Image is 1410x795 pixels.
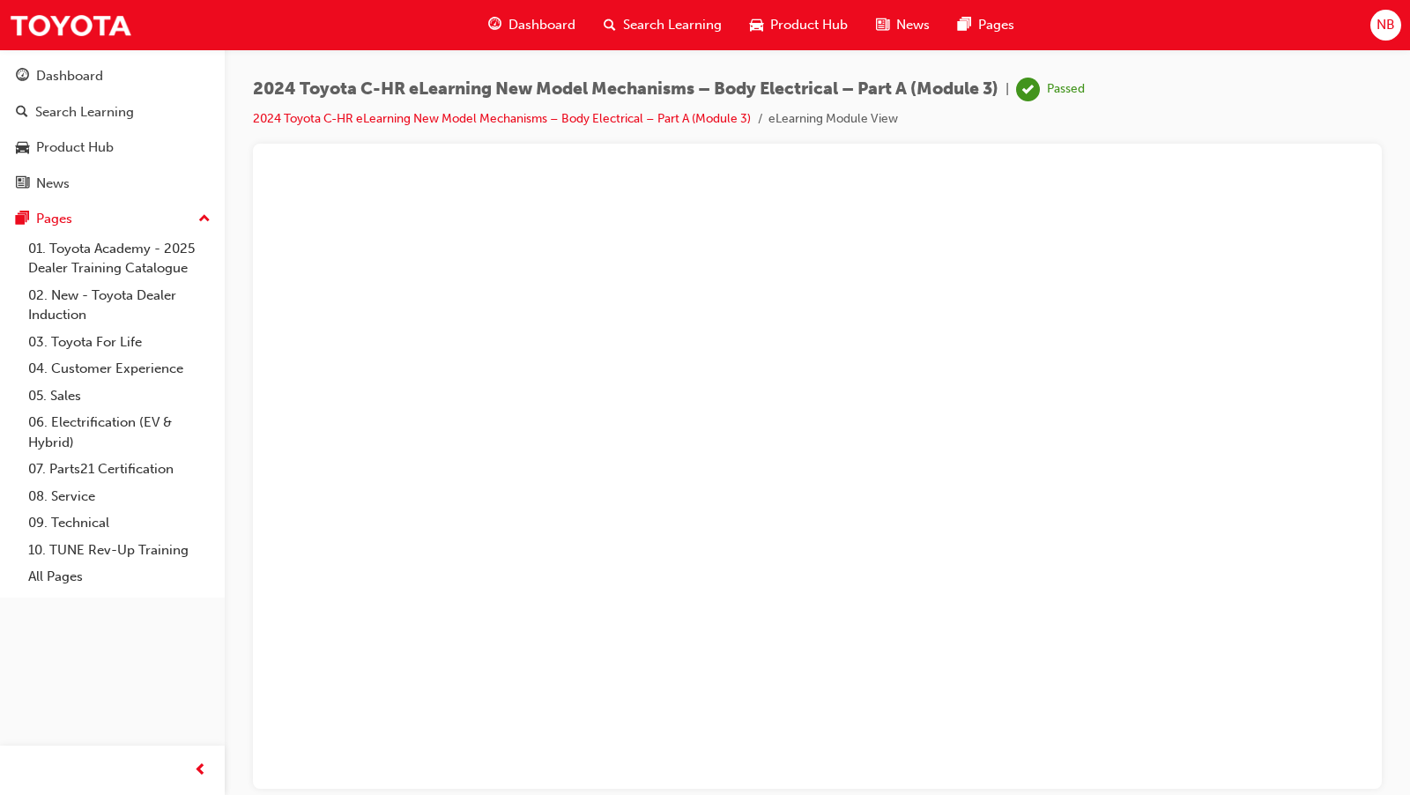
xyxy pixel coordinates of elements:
[16,212,29,227] span: pages-icon
[194,760,207,782] span: prev-icon
[508,15,575,35] span: Dashboard
[604,14,616,36] span: search-icon
[7,203,218,235] button: Pages
[35,102,134,123] div: Search Learning
[7,60,218,93] a: Dashboard
[21,282,218,329] a: 02. New - Toyota Dealer Induction
[16,69,29,85] span: guage-icon
[21,509,218,537] a: 09. Technical
[750,14,763,36] span: car-icon
[253,79,998,100] span: 2024 Toyota C-HR eLearning New Model Mechanisms – Body Electrical – Part A (Module 3)
[36,174,70,194] div: News
[21,383,218,410] a: 05. Sales
[958,14,971,36] span: pages-icon
[944,7,1028,43] a: pages-iconPages
[1006,79,1009,100] span: |
[474,7,590,43] a: guage-iconDashboard
[590,7,736,43] a: search-iconSearch Learning
[21,456,218,483] a: 07. Parts21 Certification
[896,15,930,35] span: News
[253,111,751,126] a: 2024 Toyota C-HR eLearning New Model Mechanisms – Body Electrical – Part A (Module 3)
[488,14,501,36] span: guage-icon
[16,176,29,192] span: news-icon
[862,7,944,43] a: news-iconNews
[623,15,722,35] span: Search Learning
[36,137,114,158] div: Product Hub
[16,105,28,121] span: search-icon
[21,235,218,282] a: 01. Toyota Academy - 2025 Dealer Training Catalogue
[1370,10,1401,41] button: NB
[978,15,1014,35] span: Pages
[876,14,889,36] span: news-icon
[7,96,218,129] a: Search Learning
[16,140,29,156] span: car-icon
[36,66,103,86] div: Dashboard
[21,483,218,510] a: 08. Service
[736,7,862,43] a: car-iconProduct Hub
[21,409,218,456] a: 06. Electrification (EV & Hybrid)
[198,208,211,231] span: up-icon
[21,537,218,564] a: 10. TUNE Rev-Up Training
[1016,78,1040,101] span: learningRecordVerb_PASS-icon
[768,109,898,130] li: eLearning Module View
[21,355,218,383] a: 04. Customer Experience
[36,209,72,229] div: Pages
[1377,15,1395,35] span: NB
[7,131,218,164] a: Product Hub
[1047,81,1085,98] div: Passed
[21,563,218,591] a: All Pages
[770,15,848,35] span: Product Hub
[7,56,218,203] button: DashboardSearch LearningProduct HubNews
[21,329,218,356] a: 03. Toyota For Life
[7,167,218,200] a: News
[9,5,132,45] img: Trak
